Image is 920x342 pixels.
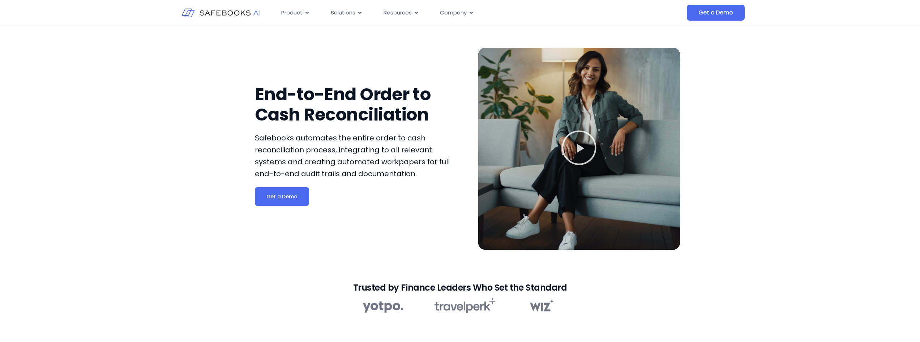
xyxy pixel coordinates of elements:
[384,9,412,17] span: Resources
[331,9,355,17] span: Solutions
[687,5,744,21] a: Get a Demo
[255,187,309,206] a: Get a Demo
[698,9,733,16] span: Get a Demo
[363,296,557,314] img: Order-to-Cash 1
[275,6,615,20] div: Menu Toggle
[255,84,457,125] h1: End-to-End Order to Cash Reconciliation
[255,133,450,179] span: Safebooks automates the entire order to cash reconciliation process, integrating to all relevant ...
[440,9,467,17] span: Company
[561,130,597,168] div: Play Video
[266,193,298,200] span: Get a Demo
[275,6,615,20] nav: Menu
[281,9,303,17] span: Product
[353,284,567,291] h2: Trusted by Finance Leaders Who Set the Standard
